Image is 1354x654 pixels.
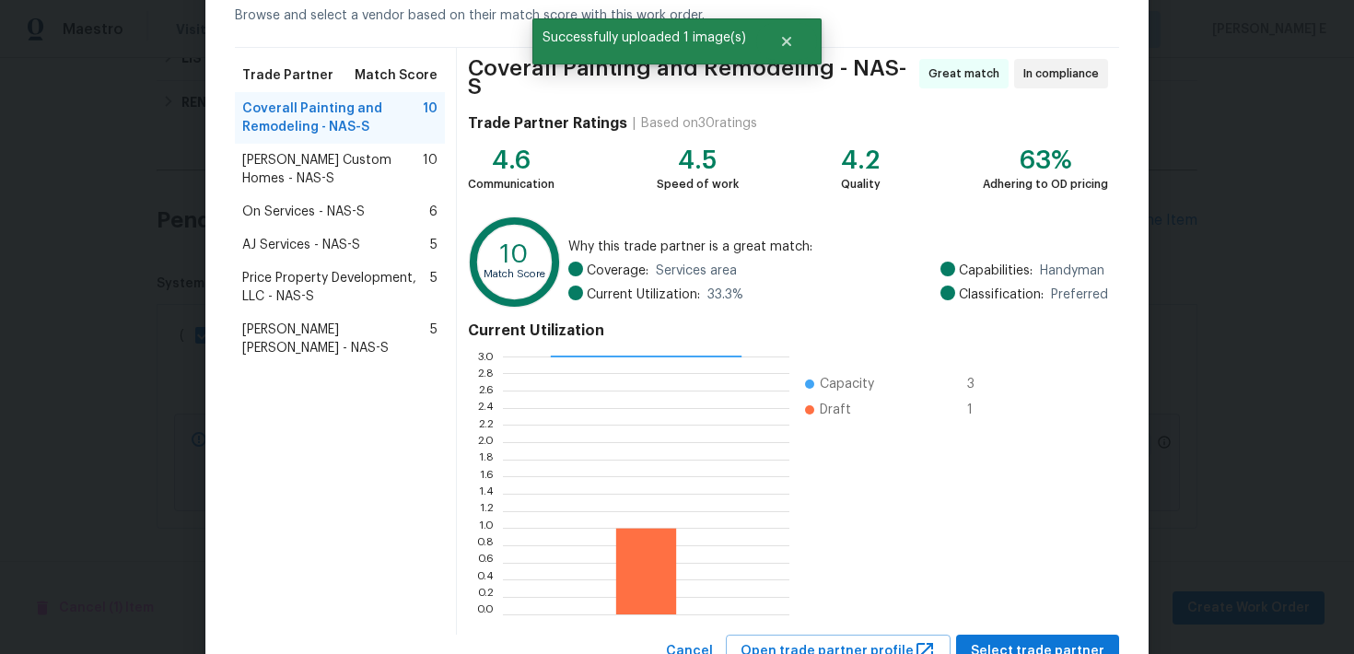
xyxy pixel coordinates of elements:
div: 4.6 [468,151,554,169]
span: Successfully uploaded 1 image(s) [532,18,756,57]
text: 2.8 [477,368,494,379]
span: Trade Partner [242,66,333,85]
span: Services area [656,262,737,280]
text: 1.8 [479,454,494,465]
span: Capabilities: [959,262,1033,280]
span: Preferred [1051,286,1108,304]
span: Current Utilization: [587,286,700,304]
text: 2.4 [477,403,494,414]
text: 2.6 [478,385,494,396]
text: 0.4 [476,574,494,585]
text: 1.2 [480,506,494,517]
div: Adhering to OD pricing [983,175,1108,193]
text: 0.0 [476,609,494,620]
span: Great match [928,64,1007,83]
div: Based on 30 ratings [641,114,757,133]
span: Match Score [355,66,438,85]
div: | [627,114,641,133]
span: Coverage: [587,262,648,280]
div: 63% [983,151,1108,169]
span: Handyman [1040,262,1104,280]
span: Classification: [959,286,1044,304]
span: Why this trade partner is a great match: [568,238,1108,256]
span: 10 [423,99,438,136]
text: 1.4 [479,488,494,499]
span: 3 [967,375,997,393]
text: 0.6 [477,557,494,568]
span: 5 [430,269,438,306]
text: 2.2 [478,419,494,430]
span: On Services - NAS-S [242,203,365,221]
span: [PERSON_NAME] Custom Homes - NAS-S [242,151,423,188]
text: 0.2 [477,591,494,602]
span: 10 [423,151,438,188]
span: 1 [967,401,997,419]
text: 0.8 [476,540,494,551]
h4: Current Utilization [468,321,1108,340]
text: 3.0 [477,351,494,362]
span: 5 [430,236,438,254]
button: Close [756,23,817,60]
span: Capacity [820,375,874,393]
div: Communication [468,175,554,193]
span: Price Property Development, LLC - NAS-S [242,269,430,306]
div: 4.5 [657,151,739,169]
div: Quality [841,175,881,193]
text: 10 [500,241,529,267]
span: [PERSON_NAME] [PERSON_NAME] - NAS-S [242,321,430,357]
div: 4.2 [841,151,881,169]
span: AJ Services - NAS-S [242,236,360,254]
text: Match Score [484,269,545,279]
span: 6 [429,203,438,221]
span: 5 [430,321,438,357]
h4: Trade Partner Ratings [468,114,627,133]
div: Speed of work [657,175,739,193]
text: 2.0 [477,437,494,448]
span: Coverall Painting and Remodeling - NAS-S [242,99,423,136]
text: 1.0 [479,522,494,533]
span: 33.3 % [707,286,743,304]
span: In compliance [1023,64,1106,83]
span: Coverall Painting and Remodeling - NAS-S [468,59,914,96]
span: Draft [820,401,851,419]
text: 1.6 [480,471,494,482]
